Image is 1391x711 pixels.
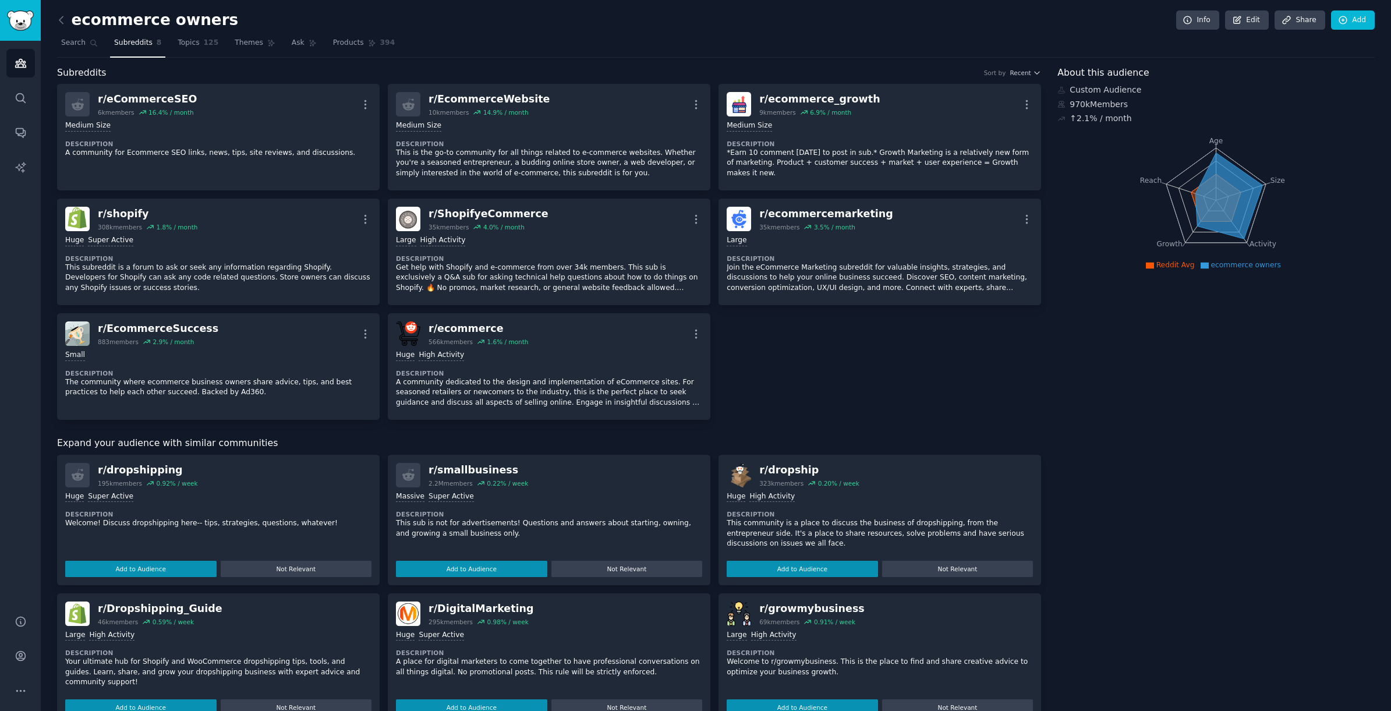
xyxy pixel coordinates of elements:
div: Huge [65,235,84,246]
div: 0.91 % / week [814,618,855,626]
div: r/ eCommerceSEO [98,92,197,107]
p: A community dedicated to the design and implementation of eCommerce sites. For seasoned retailers... [396,377,702,408]
div: Large [396,235,416,246]
div: Huge [727,491,745,503]
div: 0.98 % / week [487,618,529,626]
p: This community is a place to discuss the business of dropshipping, from the entrepreneur side. It... [727,518,1033,549]
div: 2.9 % / month [153,338,194,346]
div: High Activity [420,235,466,246]
div: Huge [396,630,415,641]
a: Themes [231,34,279,58]
button: Add to Audience [65,561,217,577]
div: 0.92 % / week [156,479,197,487]
img: shopify [65,207,90,231]
div: Large [727,630,746,641]
tspan: Activity [1250,240,1276,248]
a: r/eCommerceSEO6kmembers16.4% / monthMedium SizeDescriptionA community for Ecommerce SEO links, ne... [57,84,380,190]
div: r/ ShopifyeCommerce [429,207,548,221]
dt: Description [65,510,371,518]
dt: Description [396,649,702,657]
div: Custom Audience [1057,84,1375,96]
div: 69k members [759,618,799,626]
div: Super Active [429,491,474,503]
tspan: Size [1270,176,1285,184]
div: r/ dropshipping [98,463,198,477]
a: Add [1331,10,1375,30]
button: Not Relevant [882,561,1033,577]
div: Super Active [88,491,133,503]
img: ecommercemarketing [727,207,751,231]
a: ShopifyeCommercer/ShopifyeCommerce35kmembers4.0% / monthLargeHigh ActivityDescriptionGet help wit... [388,199,710,305]
p: Your ultimate hub for Shopify and WooCommerce dropshipping tips, tools, and guides. Learn, share,... [65,657,371,688]
div: 4.0 % / month [483,223,525,231]
div: r/ DigitalMarketing [429,602,534,616]
div: 1.8 % / month [156,223,197,231]
span: About this audience [1057,66,1149,80]
dt: Description [65,369,371,377]
div: 14.9 % / month [483,108,529,116]
img: growmybusiness [727,602,751,626]
a: r/EcommerceWebsite10kmembers14.9% / monthMedium SizeDescriptionThis is the go-to community for al... [388,84,710,190]
a: ecommercer/ecommerce566kmembers1.6% / monthHugeHigh ActivityDescriptionA community dedicated to t... [388,313,710,420]
p: Welcome to r/growmybusiness. This is the place to find and share creative advice to optimize your... [727,657,1033,677]
dt: Description [65,140,371,148]
div: r/ growmybusiness [759,602,865,616]
dt: Description [727,649,1033,657]
div: r/ ecommerce [429,321,528,336]
div: 0.59 % / week [153,618,194,626]
div: 883 members [98,338,139,346]
div: r/ dropship [759,463,859,477]
div: High Activity [89,630,135,641]
tspan: Age [1209,137,1223,145]
div: Medium Size [65,121,111,132]
tspan: Growth [1157,240,1183,248]
a: ecommercemarketingr/ecommercemarketing35kmembers3.5% / monthLargeDescriptionJoin the eCommerce Ma... [718,199,1041,305]
button: Not Relevant [551,561,703,577]
div: 46k members [98,618,138,626]
div: High Activity [749,491,795,503]
img: Dropshipping_Guide [65,602,90,626]
div: Massive [396,491,424,503]
span: Products [333,38,364,48]
span: ecommerce owners [1211,261,1281,269]
div: ↑ 2.1 % / month [1070,112,1131,125]
dt: Description [727,510,1033,518]
div: 195k members [98,479,142,487]
a: Info [1176,10,1219,30]
div: r/ EcommerceSuccess [98,321,218,336]
img: dropship [727,463,751,487]
span: Themes [235,38,263,48]
dt: Description [65,649,371,657]
div: 0.22 % / week [487,479,528,487]
button: Recent [1010,69,1041,77]
dt: Description [396,510,702,518]
img: EcommerceSuccess [65,321,90,346]
span: 394 [380,38,395,48]
div: Small [65,350,85,361]
div: Medium Size [396,121,441,132]
dt: Description [396,369,702,377]
div: 0.20 % / week [818,479,859,487]
img: ecommerce_growth [727,92,751,116]
p: The community where ecommerce business owners share advice, tips, and best practices to help each... [65,377,371,398]
div: Super Active [88,235,133,246]
div: r/ smallbusiness [429,463,528,477]
a: Share [1275,10,1325,30]
div: Huge [396,350,415,361]
div: High Activity [419,350,464,361]
p: Welcome! Discuss dropshipping here-- tips, strategies, questions, whatever! [65,518,371,529]
div: r/ ecommercemarketing [759,207,893,221]
div: High Activity [751,630,797,641]
a: Topics125 [174,34,222,58]
img: ecommerce [396,321,420,346]
a: Search [57,34,102,58]
dt: Description [727,254,1033,263]
div: 10k members [429,108,469,116]
span: Expand your audience with similar communities [57,436,278,451]
span: Search [61,38,86,48]
p: A place for digital marketers to come together to have professional conversations on all things d... [396,657,702,677]
tspan: Reach [1140,176,1162,184]
img: ShopifyeCommerce [396,207,420,231]
div: 16.4 % / month [148,108,194,116]
span: Ask [292,38,305,48]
